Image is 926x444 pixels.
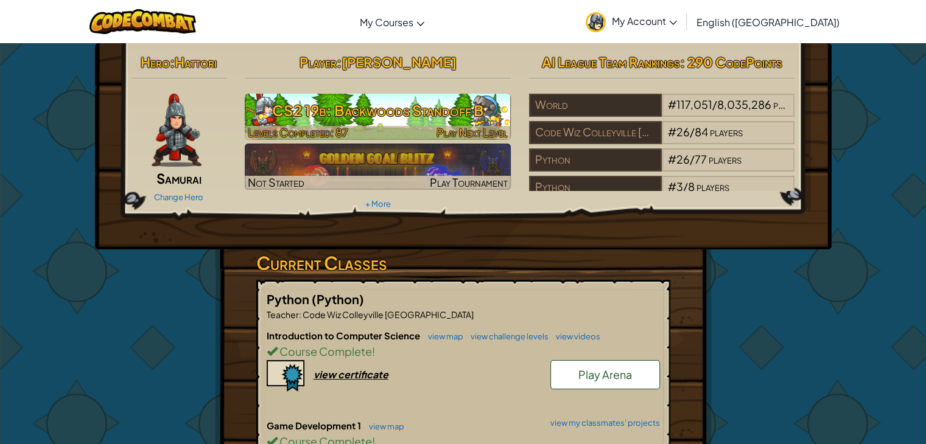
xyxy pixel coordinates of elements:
span: # [668,125,676,139]
a: Python#3/8players [529,187,795,201]
span: Course Complete [278,344,372,358]
span: # [668,97,676,111]
span: players [773,97,806,111]
span: 3 [676,179,683,193]
span: : [170,54,175,71]
a: My Account [580,2,683,41]
h3: Current Classes [256,249,670,277]
img: certificate-icon.png [267,360,304,392]
span: Not Started [248,175,304,189]
span: Samurai [156,170,202,187]
a: view challenge levels [465,331,549,341]
img: Golden Goal [245,144,511,190]
div: Python [529,176,662,199]
span: 8,035,286 [717,97,771,111]
div: view certificate [314,368,388,381]
div: Code Wiz Colleyville [GEOGRAPHIC_DATA] [529,121,662,144]
span: / [683,179,688,193]
div: World [529,94,662,117]
span: AI League Team Rankings [542,54,680,71]
span: Introduction to Computer Science [267,330,422,341]
a: view certificate [267,368,388,381]
span: 26 [676,125,690,139]
a: Not StartedPlay Tournament [245,144,511,190]
span: Python [267,291,312,307]
div: Python [529,148,662,172]
span: : 290 CodePoints [680,54,782,71]
span: : [336,54,341,71]
img: CS2 19b: Backwoods Standoff B [245,94,511,140]
span: Player [299,54,336,71]
span: / [712,97,717,111]
span: 26 [676,152,690,166]
span: Hero [141,54,170,71]
span: [PERSON_NAME] [341,54,456,71]
span: players [696,179,729,193]
a: view map [422,331,463,341]
a: view videos [550,331,600,341]
span: Hattori [175,54,217,71]
span: Play Arena [578,367,632,381]
a: World#117,051/8,035,286players [529,105,795,119]
span: players [709,152,742,166]
a: My Courses [354,5,430,38]
span: : [299,309,301,320]
span: players [710,125,743,139]
span: 77 [695,152,707,166]
img: avatar [586,12,606,32]
span: My Account [612,15,677,27]
a: Code Wiz Colleyville [GEOGRAPHIC_DATA]#26/84players [529,133,795,147]
span: # [668,179,676,193]
span: Levels Completed: 87 [248,125,348,139]
a: Python#26/77players [529,160,795,174]
a: Play Next Level [245,94,511,140]
span: English ([GEOGRAPHIC_DATA]) [696,16,840,29]
img: samurai.pose.png [152,94,202,167]
span: 84 [695,125,708,139]
span: # [668,152,676,166]
span: 117,051 [676,97,712,111]
a: view my classmates' projects [544,419,660,427]
span: Teacher [267,309,299,320]
h3: CS2 19b: Backwoods Standoff B [245,97,511,124]
a: Change Hero [154,192,203,202]
span: Code Wiz Colleyville [GEOGRAPHIC_DATA] [301,309,474,320]
a: English ([GEOGRAPHIC_DATA]) [690,5,846,38]
span: Game Development 1 [267,420,363,431]
a: view map [363,421,404,431]
img: CodeCombat logo [89,9,196,34]
span: Play Tournament [430,175,508,189]
span: 8 [688,179,695,193]
a: + More [365,199,390,209]
span: My Courses [360,16,413,29]
span: / [690,125,695,139]
span: Play Next Level [437,125,508,139]
span: (Python) [312,291,364,307]
span: / [690,152,695,166]
span: ! [372,344,375,358]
